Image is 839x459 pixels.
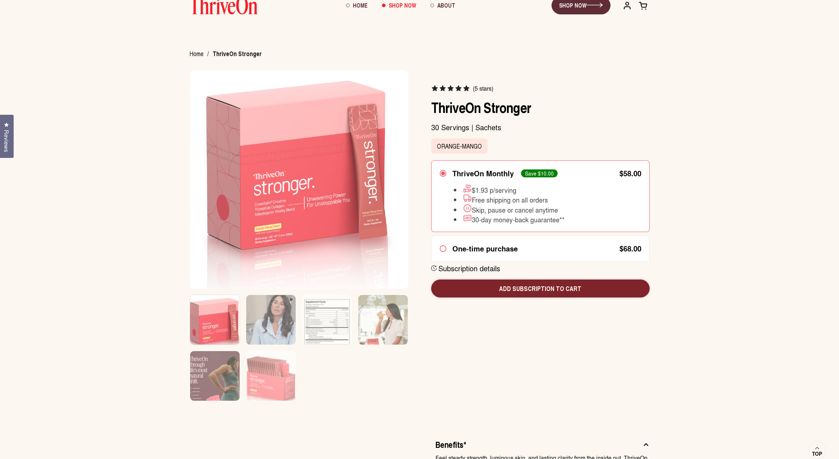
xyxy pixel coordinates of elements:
[435,438,650,454] button: Benefits*
[2,130,11,152] span: Reviews
[435,438,466,450] span: Benefits*
[454,194,564,204] li: Free shipping on all orders
[431,138,488,154] label: Orange-Mango
[473,85,493,92] span: (5 stars)
[619,170,641,177] div: $58.00
[431,123,650,132] p: 30 Servings | Sachets
[389,1,416,9] span: Shop Now
[213,50,262,58] span: ThriveOn Stronger
[431,99,650,116] h1: ThriveOn Stronger
[353,1,368,9] span: Home
[246,351,296,411] img: Box of ThriveOn Stronger supplement packets on a white background
[454,184,564,194] li: $1.93 p/serving
[207,50,209,58] span: /
[190,295,240,355] img: Box of ThriveOn Stronger supplement with a pink design on a white background
[190,49,203,58] a: Home
[437,1,455,9] span: About
[454,204,564,214] li: Skip, pause or cancel anytime
[812,451,822,457] span: Top
[190,50,271,58] nav: breadcrumbs
[437,284,644,293] span: Add subscription to cart
[190,49,203,59] span: Home
[438,264,500,273] div: Subscription details
[521,169,558,177] div: Save $10.00
[452,244,518,253] div: One-time purchase
[619,245,641,252] div: $68.00
[190,70,408,289] img: Box of ThriveOn Stronger supplement with a pink design on a white background
[431,280,650,297] button: Add subscription to cart
[454,214,564,224] li: 30-day money-back guarantee**
[452,169,514,178] div: ThriveOn Monthly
